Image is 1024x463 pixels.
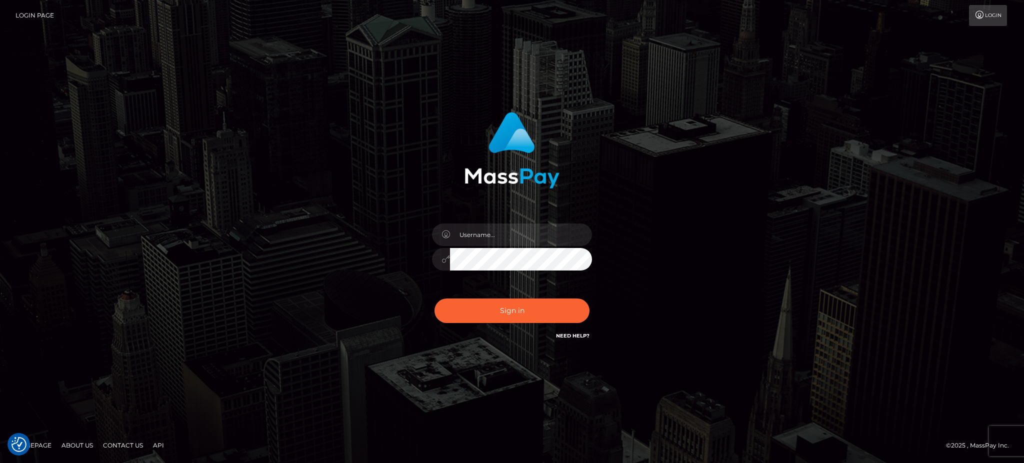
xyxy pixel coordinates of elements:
a: About Us [57,437,97,453]
img: Revisit consent button [11,437,26,452]
a: Need Help? [556,332,589,339]
input: Username... [450,223,592,246]
a: Contact Us [99,437,147,453]
img: MassPay Login [464,112,559,188]
button: Consent Preferences [11,437,26,452]
a: Login [969,5,1007,26]
div: © 2025 , MassPay Inc. [946,440,1016,451]
button: Sign in [434,298,589,323]
a: Login Page [15,5,54,26]
a: API [149,437,168,453]
a: Homepage [11,437,55,453]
